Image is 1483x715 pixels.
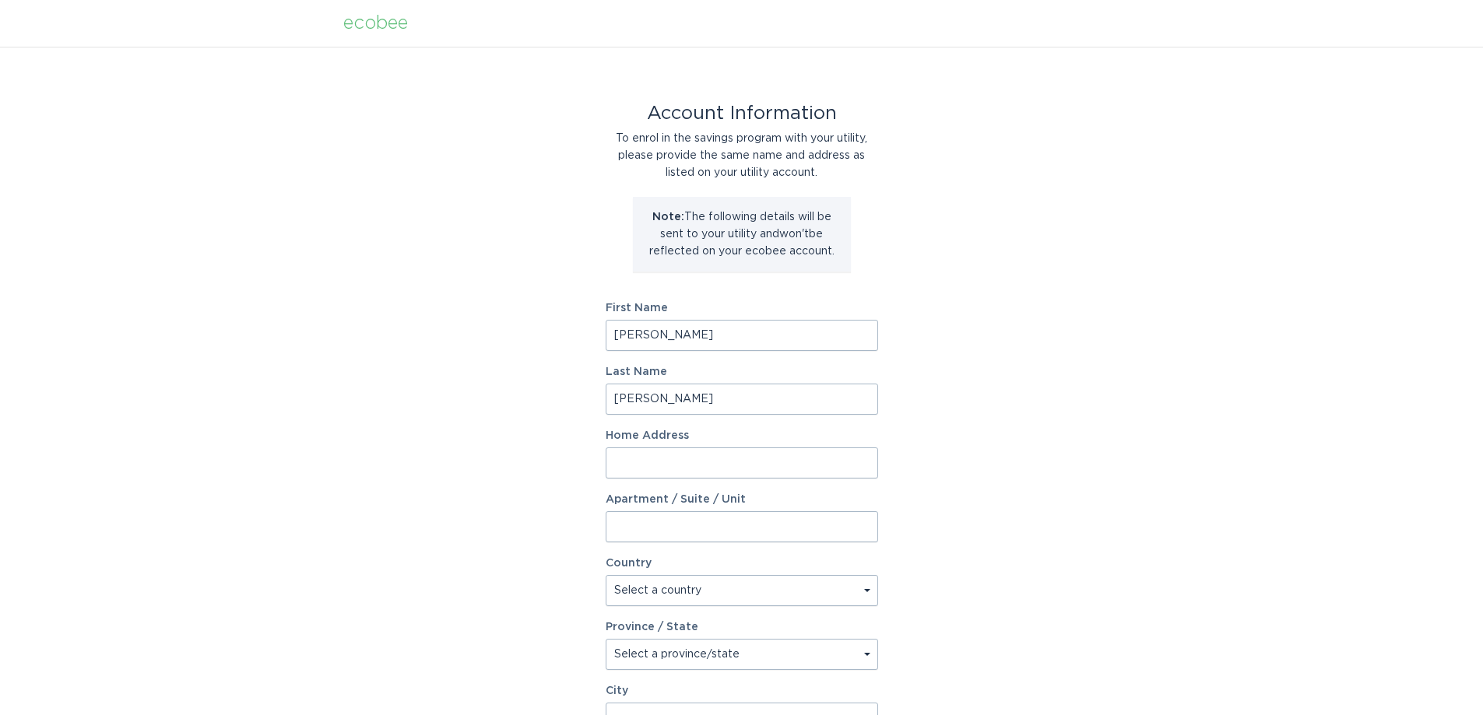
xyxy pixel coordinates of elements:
[606,303,878,314] label: First Name
[606,494,878,505] label: Apartment / Suite / Unit
[645,209,839,260] p: The following details will be sent to your utility and won't be reflected on your ecobee account.
[606,558,652,569] label: Country
[606,130,878,181] div: To enrol in the savings program with your utility, please provide the same name and address as li...
[606,685,878,696] label: City
[606,430,878,441] label: Home Address
[652,212,684,223] strong: Note:
[606,105,878,122] div: Account Information
[606,622,698,633] label: Province / State
[606,366,878,377] label: Last Name
[343,15,408,32] div: ecobee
